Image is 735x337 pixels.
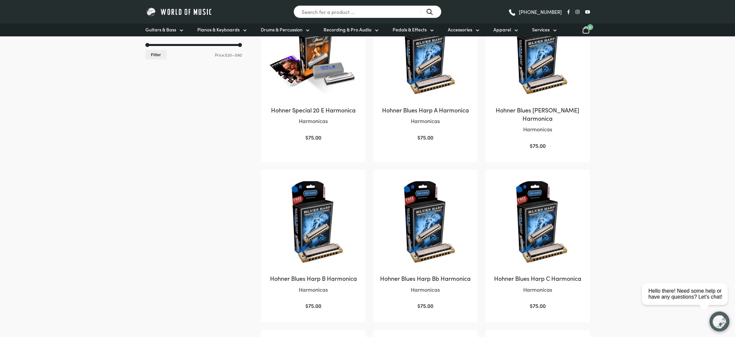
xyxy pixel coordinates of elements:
[380,8,471,99] img: Hohner Blues Harp A Harmonica
[417,134,420,141] span: $
[417,134,433,141] bdi: 75.00
[532,26,550,33] span: Services
[380,274,471,282] h2: Hohner Blues Harp Bb Harmonica
[448,26,472,33] span: Accessories
[380,106,471,114] h2: Hohner Blues Harp A Harmonica
[380,117,471,125] p: Harmonicas
[305,134,321,141] bdi: 75.00
[268,274,359,282] h2: Hohner Blues Harp B Harmonica
[145,50,242,60] div: Price: —
[268,106,359,114] h2: Hohner Special 20 E Harmonica
[417,302,433,309] bdi: 75.00
[268,285,359,294] p: Harmonicas
[493,26,511,33] span: Apparel
[530,142,533,149] span: $
[324,26,371,33] span: Recording & Pro Audio
[293,5,442,18] input: Search for a product ...
[639,264,735,337] iframe: Chat with our support team
[492,285,583,294] p: Harmonicas
[530,302,546,309] bdi: 75.00
[519,9,562,14] span: [PHONE_NUMBER]
[380,285,471,294] p: Harmonicas
[492,8,583,99] img: Hohner Blues Harp Ab Harmonica
[530,142,546,149] bdi: 75.00
[268,8,359,99] img: Hohner Special 20 E Harmonica
[508,7,562,17] a: [PHONE_NUMBER]
[492,177,583,310] a: Hohner Blues Harp C HarmonicaHarmonicas $75.00
[305,134,308,141] span: $
[305,302,308,309] span: $
[225,52,232,58] span: $20
[268,117,359,125] p: Harmonicas
[492,274,583,282] h2: Hohner Blues Harp C Harmonica
[530,302,533,309] span: $
[380,177,471,310] a: Hohner Blues Harp Bb HarmonicaHarmonicas $75.00
[393,26,427,33] span: Pedals & Effects
[305,302,321,309] bdi: 75.00
[492,8,583,150] a: Hohner Blues [PERSON_NAME] HarmonicaHarmonicas $75.00
[145,50,167,60] button: Filter
[492,177,583,268] img: Hohner Blues Harp C Harmonica
[268,177,359,310] a: Hohner Blues Harp B HarmonicaHarmonicas $75.00
[417,302,420,309] span: $
[197,26,240,33] span: Pianos & Keyboards
[268,177,359,268] img: Hohner Blues Harp B Harmonica
[380,8,471,142] a: Hohner Blues Harp A HarmonicaHarmonicas $75.00
[492,125,583,134] p: Harmonicas
[145,7,213,17] img: World of Music
[235,52,242,58] span: $80
[145,26,176,33] span: Guitars & Bass
[380,177,471,268] img: Hohner Blues Harp Bb Harmonica
[587,24,593,30] span: 0
[268,8,359,142] a: Hohner Special 20 E HarmonicaHarmonicas $75.00
[492,106,583,122] h2: Hohner Blues [PERSON_NAME] Harmonica
[261,26,302,33] span: Drums & Percussion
